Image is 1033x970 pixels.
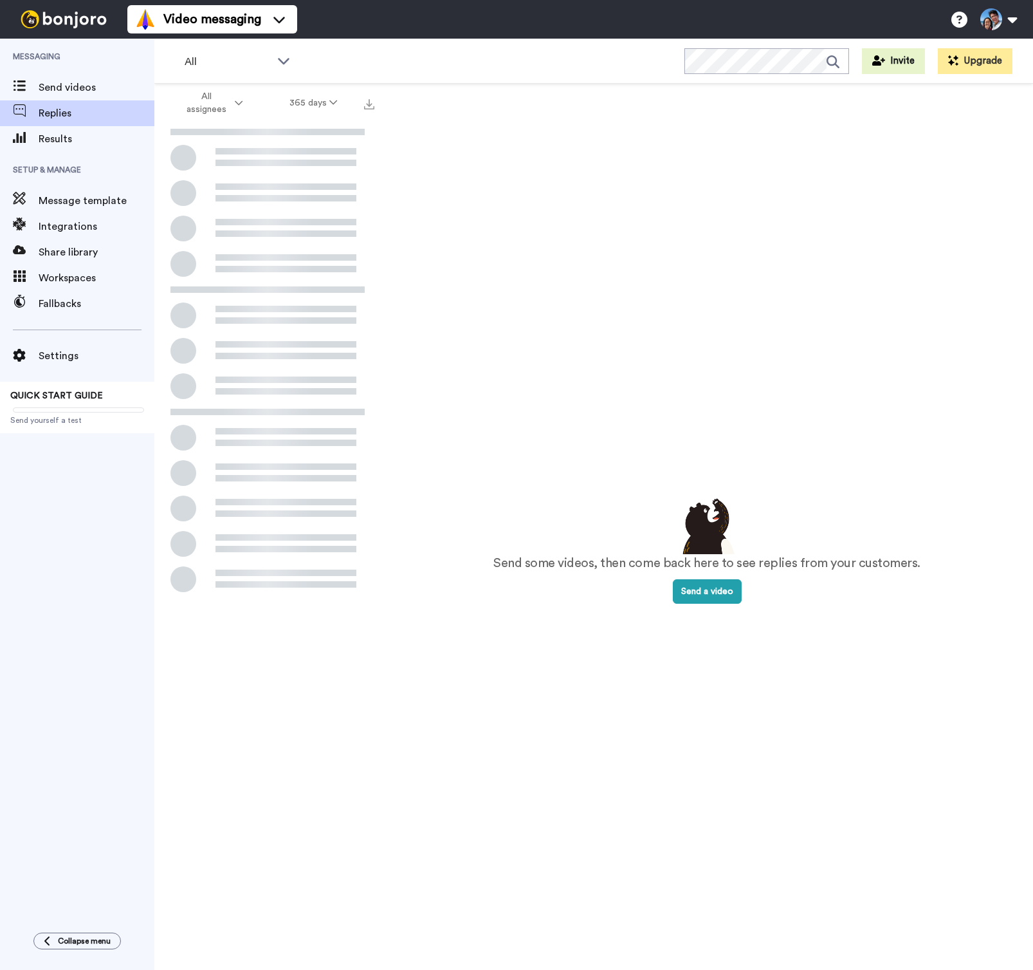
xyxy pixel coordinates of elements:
span: Message template [39,193,154,209]
span: Share library [39,245,154,260]
span: Integrations [39,219,154,234]
button: Collapse menu [33,933,121,949]
span: Send yourself a test [10,415,144,425]
img: results-emptystates.png [675,495,739,554]
span: Video messaging [163,10,261,28]
span: Workspaces [39,270,154,286]
img: export.svg [364,99,374,109]
p: Send some videos, then come back here to see replies from your customers. [493,554,920,573]
a: Send a video [673,587,742,596]
button: 365 days [266,91,361,115]
button: Export all results that match these filters now. [360,93,378,113]
span: Fallbacks [39,296,154,312]
img: vm-color.svg [135,9,156,30]
span: Replies [39,106,154,121]
span: QUICK START GUIDE [10,391,103,400]
span: Collapse menu [58,936,111,946]
span: All [185,54,271,70]
img: bj-logo-header-white.svg [15,10,112,28]
button: Invite [862,48,925,74]
button: Upgrade [938,48,1012,74]
span: All assignees [180,90,232,116]
button: All assignees [157,85,266,121]
span: Send videos [39,80,154,95]
button: Send a video [673,579,742,604]
span: Results [39,131,154,147]
span: Settings [39,348,154,364]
